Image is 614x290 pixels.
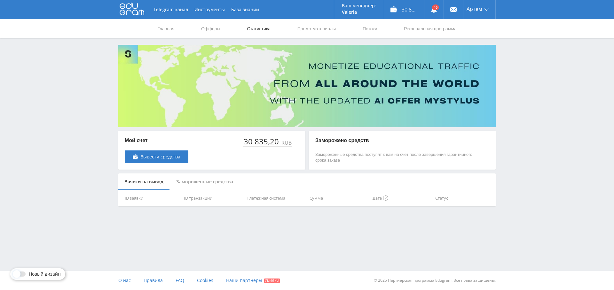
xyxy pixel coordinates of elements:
p: Мой счет [125,137,188,144]
span: Cookies [197,277,213,283]
a: Правила [144,271,163,290]
a: Cookies [197,271,213,290]
a: Наши партнеры Скидки [226,271,280,290]
th: Дата [370,190,433,206]
div: 30 835,20 [243,137,280,146]
th: ID заявки [118,190,181,206]
span: Новый дизайн [29,271,61,277]
div: © 2025 Партнёрская программа Edugram. Все права защищены. [310,271,496,290]
th: Статус [433,190,496,206]
th: Платежная система [244,190,307,206]
span: FAQ [176,277,184,283]
span: О нас [118,277,131,283]
span: Скидки [264,279,280,283]
a: Потоки [362,19,378,38]
span: Правила [144,277,163,283]
a: Главная [157,19,175,38]
div: Замороженные средства [170,173,240,190]
a: Вывести средства [125,150,188,163]
img: Banner [118,45,496,127]
a: О нас [118,271,131,290]
a: FAQ [176,271,184,290]
a: Промо-материалы [297,19,336,38]
a: Офферы [201,19,221,38]
div: Заявки на вывод [118,173,170,190]
a: Реферальная программа [403,19,457,38]
p: Valeria [342,10,376,15]
p: Замороженные средства поступят к вам на счет после завершения гарантийного срока заказа [315,152,476,163]
div: RUB [280,140,292,146]
th: Сумма [307,190,370,206]
span: Наши партнеры [226,277,262,283]
a: Статистика [246,19,271,38]
p: Заморожено средств [315,137,476,144]
span: Артем [467,6,482,11]
span: Вывести средства [140,154,180,159]
th: ID транзакции [181,190,244,206]
p: Ваш менеджер: [342,3,376,8]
